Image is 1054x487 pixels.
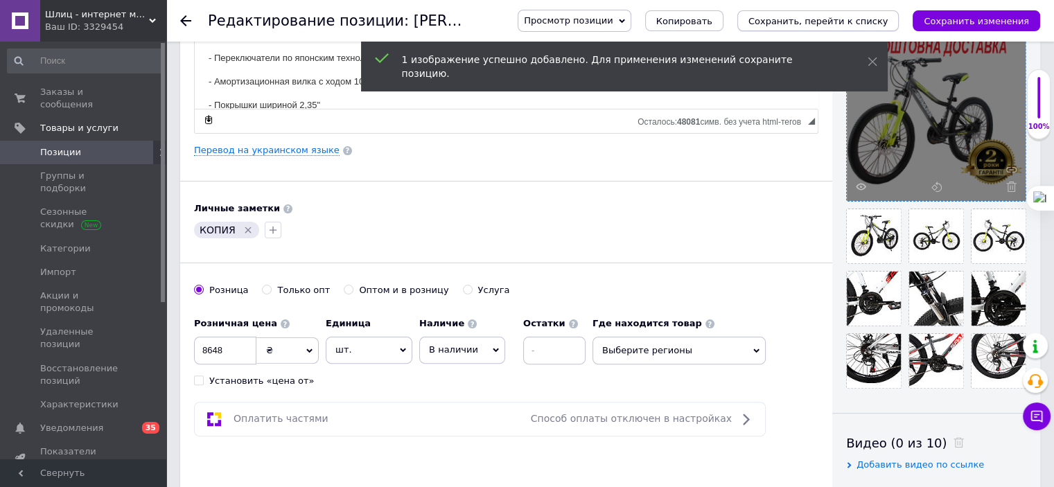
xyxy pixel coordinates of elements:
[234,413,328,424] span: Оплатить частями
[40,326,128,351] span: Удаленные позиции
[180,15,191,26] div: Вернуться назад
[40,122,118,134] span: Товары и услуги
[1023,402,1051,430] button: Чат с покупателем
[142,422,159,434] span: 35
[209,375,314,387] div: Установить «цена от»
[524,15,613,26] span: Просмотр позиции
[40,398,118,411] span: Характеристики
[638,114,808,127] div: Подсчет символов
[913,10,1040,31] button: Сохранить изменения
[266,345,273,355] span: ₴
[592,337,766,364] span: Выберите регионы
[14,12,367,29] strong: Бесплатная доставка при заказе по телефону!
[40,146,81,159] span: Позиции
[645,10,723,31] button: Копировать
[14,116,609,130] p: - Переключатели по японским технологиям Shimano
[14,92,609,107] p: - Стильные цветовые решения
[429,344,478,355] span: В наличии
[45,8,149,21] span: Шлиц - интернет магазин
[359,284,448,296] div: Оптом и в розницу
[737,10,899,31] button: Сохранить, перейти к списку
[326,337,412,363] span: шт.
[14,139,609,154] p: - Амортизационная вилка с ходом 100 мм
[14,65,609,81] h2: Преимущества [PERSON_NAME] (колеса - 24", алюминиевая рама - 13") :
[402,53,833,80] div: 1 изображение успешно добавлено. Для применения изменений сохраните позицию.
[656,16,712,26] span: Копировать
[40,362,128,387] span: Восстановление позиций
[857,459,984,470] span: Добавить видео по ссылке
[201,112,216,127] a: Сделать резервную копию сейчас
[40,422,103,434] span: Уведомления
[531,413,732,424] span: Способ оплаты отключен в настройках
[419,318,464,328] b: Наличие
[7,48,164,73] input: Поиск
[194,203,280,213] b: Личные заметки
[1027,69,1051,139] div: 100% Качество заполнения
[40,86,128,111] span: Заказы и сообщения
[40,242,91,255] span: Категории
[194,145,340,156] a: Перевод на украинском языке
[326,318,371,328] b: Единица
[194,337,256,364] input: 0
[200,224,236,236] span: КОПИЯ
[40,445,128,470] span: Показатели работы компании
[924,16,1029,26] i: Сохранить изменения
[40,206,128,231] span: Сезонные скидки
[808,118,815,125] span: Перетащите для изменения размера
[1028,122,1050,132] div: 100%
[592,318,702,328] b: Где находится товар
[243,224,254,236] svg: Удалить метку
[209,284,248,296] div: Розница
[748,16,888,26] i: Сохранить, перейти к списку
[677,117,700,127] span: 48081
[523,318,565,328] b: Остатки
[277,284,330,296] div: Только опт
[14,163,609,177] p: - Покрышки шириной 2,35"
[45,21,166,33] div: Ваш ID: 3329454
[40,266,76,278] span: Импорт
[478,284,510,296] div: Услуга
[846,436,947,450] span: Видео (0 из 10)
[194,318,277,328] b: Розничная цена
[40,290,128,315] span: Акции и промокоды
[523,337,586,364] input: -
[208,12,967,29] h1: Редактирование позиции: Велосипед SPARK MONTERO JR. (колеса - 24", алюминиевая рама - 13") черный...
[40,170,128,195] span: Группы и подборки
